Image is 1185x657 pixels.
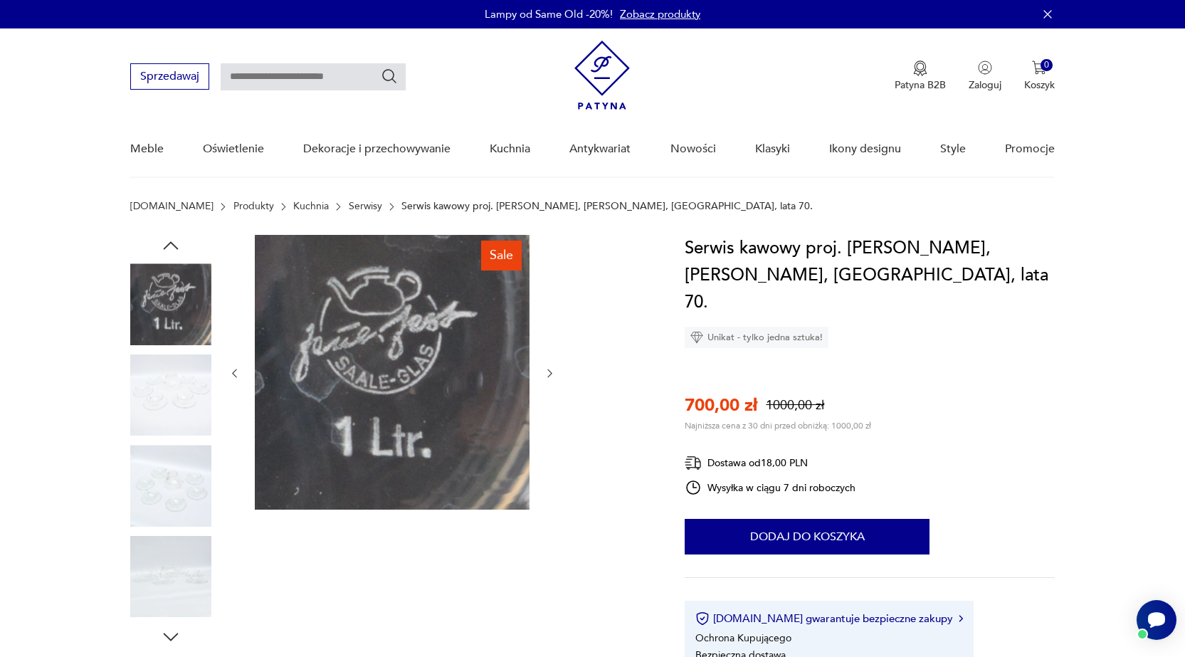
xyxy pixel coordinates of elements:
a: Produkty [233,201,274,212]
button: Dodaj do koszyka [685,519,929,554]
iframe: Smartsupp widget button [1137,600,1176,640]
p: Koszyk [1024,78,1055,92]
img: Ikona koszyka [1032,61,1046,75]
img: Ikona diamentu [690,331,703,344]
h1: Serwis kawowy proj. [PERSON_NAME], [PERSON_NAME], [GEOGRAPHIC_DATA], lata 70. [685,235,1054,316]
div: Dostawa od 18,00 PLN [685,454,855,472]
li: Ochrona Kupującego [695,631,791,645]
a: Kuchnia [490,122,530,177]
a: Dekoracje i przechowywanie [303,122,451,177]
button: Patyna B2B [895,61,946,92]
img: Ikona certyfikatu [695,611,710,626]
a: [DOMAIN_NAME] [130,201,214,212]
img: Ikona dostawy [685,454,702,472]
div: Sale [481,241,522,270]
p: Patyna B2B [895,78,946,92]
p: Lampy od Same Old -20%! [485,7,613,21]
img: Zdjęcie produktu Serwis kawowy proj. W. WAGENFELD, JENA GLAS, Niemcy, lata 70. [130,263,211,345]
button: Zaloguj [969,61,1001,92]
button: Szukaj [381,68,398,85]
p: 700,00 zł [685,394,757,417]
img: Ikonka użytkownika [978,61,992,75]
a: Promocje [1005,122,1055,177]
a: Serwisy [349,201,382,212]
button: 0Koszyk [1024,61,1055,92]
img: Zdjęcie produktu Serwis kawowy proj. W. WAGENFELD, JENA GLAS, Niemcy, lata 70. [255,235,530,510]
button: Sprzedawaj [130,63,209,90]
p: 1000,00 zł [766,396,824,414]
a: Ikony designu [829,122,901,177]
img: Zdjęcie produktu Serwis kawowy proj. W. WAGENFELD, JENA GLAS, Niemcy, lata 70. [130,354,211,436]
img: Zdjęcie produktu Serwis kawowy proj. W. WAGENFELD, JENA GLAS, Niemcy, lata 70. [130,445,211,526]
p: Serwis kawowy proj. [PERSON_NAME], [PERSON_NAME], [GEOGRAPHIC_DATA], lata 70. [401,201,813,212]
a: Kuchnia [293,201,329,212]
img: Ikona medalu [913,61,927,76]
a: Nowości [670,122,716,177]
p: Zaloguj [969,78,1001,92]
a: Meble [130,122,164,177]
img: Patyna - sklep z meblami i dekoracjami vintage [574,41,630,110]
p: Najniższa cena z 30 dni przed obniżką: 1000,00 zł [685,420,871,431]
div: Unikat - tylko jedna sztuka! [685,327,828,348]
button: [DOMAIN_NAME] gwarantuje bezpieczne zakupy [695,611,962,626]
a: Antykwariat [569,122,631,177]
a: Sprzedawaj [130,73,209,83]
img: Ikona strzałki w prawo [959,615,963,622]
div: Wysyłka w ciągu 7 dni roboczych [685,479,855,496]
a: Klasyki [755,122,790,177]
a: Zobacz produkty [620,7,700,21]
a: Oświetlenie [203,122,264,177]
a: Ikona medaluPatyna B2B [895,61,946,92]
a: Style [940,122,966,177]
img: Zdjęcie produktu Serwis kawowy proj. W. WAGENFELD, JENA GLAS, Niemcy, lata 70. [130,536,211,617]
div: 0 [1041,59,1053,71]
